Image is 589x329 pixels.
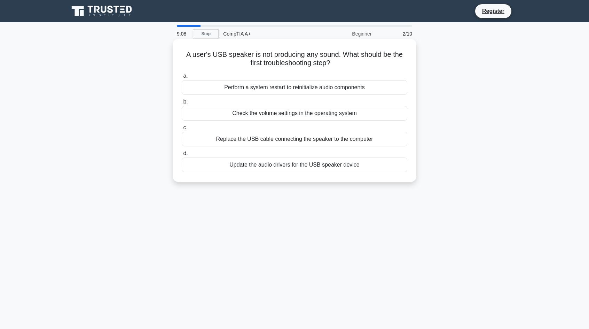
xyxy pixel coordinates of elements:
div: 9:08 [173,27,193,41]
span: c. [183,124,187,130]
span: a. [183,73,188,79]
span: d. [183,150,188,156]
div: Update the audio drivers for the USB speaker device [182,158,407,172]
div: Beginner [315,27,376,41]
div: Perform a system restart to reinitialize audio components [182,80,407,95]
div: 2/10 [376,27,416,41]
h5: A user's USB speaker is not producing any sound. What should be the first troubleshooting step? [181,50,408,68]
div: Replace the USB cable connecting the speaker to the computer [182,132,407,146]
a: Stop [193,30,219,38]
span: b. [183,99,188,105]
div: Check the volume settings in the operating system [182,106,407,121]
div: CompTIA A+ [219,27,315,41]
a: Register [478,7,509,15]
